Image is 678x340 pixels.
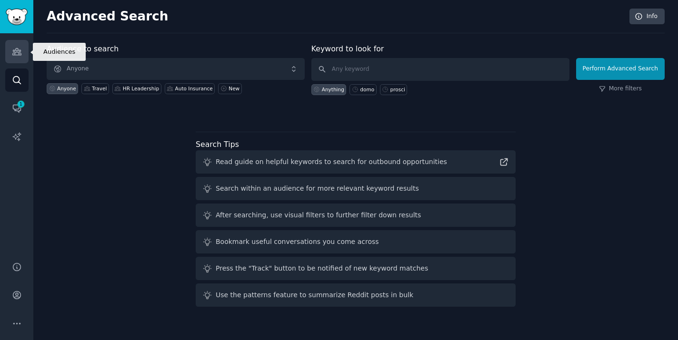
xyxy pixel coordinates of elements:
a: New [218,83,241,94]
div: Auto Insurance [175,85,213,92]
div: Press the "Track" button to be notified of new keyword matches [216,263,428,273]
div: Search within an audience for more relevant keyword results [216,184,419,194]
div: Bookmark useful conversations you come across [216,237,379,247]
a: More filters [599,85,642,93]
a: 1 [5,97,29,120]
div: Anyone [57,85,76,92]
button: Anyone [47,58,305,80]
div: New [229,85,239,92]
div: Read guide on helpful keywords to search for outbound opportunities [216,157,447,167]
label: Keyword to look for [311,44,384,53]
a: Info [629,9,665,25]
button: Perform Advanced Search [576,58,665,80]
div: Anything [322,86,344,93]
div: prosci [390,86,405,93]
img: GummySearch logo [6,9,28,25]
div: domo [360,86,374,93]
div: Travel [92,85,107,92]
span: 1 [17,101,25,107]
div: HR Leadership [123,85,159,92]
div: After searching, use visual filters to further filter down results [216,210,421,220]
div: Use the patterns feature to summarize Reddit posts in bulk [216,290,413,300]
label: Audience to search [47,44,119,53]
label: Search Tips [196,140,239,149]
h2: Advanced Search [47,9,624,24]
input: Any keyword [311,58,569,81]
